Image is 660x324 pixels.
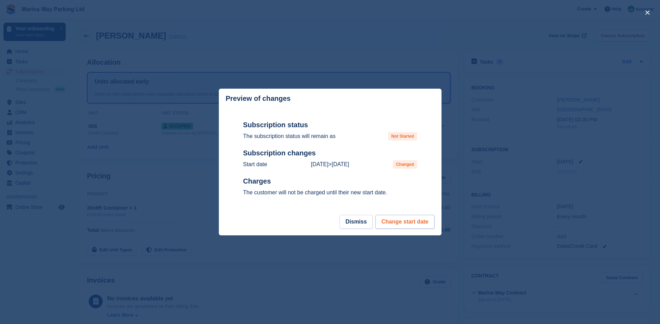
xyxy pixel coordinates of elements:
[393,160,417,169] span: Changed
[311,161,328,167] time: 2025-09-27 00:00:00 UTC
[642,7,653,18] button: close
[243,121,417,129] h2: Subscription status
[243,177,417,186] h2: Charges
[226,95,291,103] p: Preview of changes
[243,132,336,140] p: The subscription status will remain as
[332,161,349,167] time: 2025-09-25 23:00:00 UTC
[375,215,434,229] button: Change start date
[243,188,417,197] p: The customer will not be charged until their new start date.
[243,149,417,157] h2: Subscription changes
[340,215,373,229] button: Dismiss
[388,132,417,140] span: Not Started
[311,160,349,169] p: >
[243,160,267,169] p: Start date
